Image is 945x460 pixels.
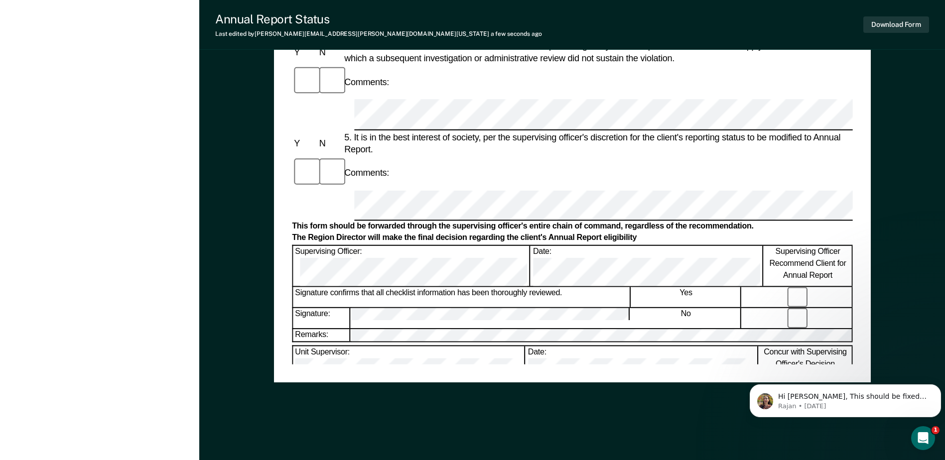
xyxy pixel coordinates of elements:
div: Unit Supervisor: [293,346,525,387]
div: Comments: [342,167,391,179]
div: This form should be forwarded through the supervising officer's entire chain of command, regardle... [292,222,852,232]
div: Signature confirms that all checklist information has been thoroughly reviewed. [293,287,630,307]
div: Comments: [342,76,391,88]
div: N [317,46,342,58]
div: Supervising Officer Recommend Client for Annual Report [764,245,852,286]
div: Y [292,137,317,149]
button: Download Form [863,16,929,33]
div: Concur with Supervising Officer's Decision [759,346,852,387]
div: Remarks: [293,330,350,342]
div: Yes [631,287,741,307]
div: 5. It is in the best interest of society, per the supervising officer's discretion for the client... [342,131,853,155]
div: No [631,308,741,329]
div: Supervising Officer: [293,245,530,286]
div: Signature: [293,308,350,329]
span: a few seconds ago [491,30,542,37]
iframe: Intercom notifications message [746,363,945,433]
div: Last edited by [PERSON_NAME][EMAIL_ADDRESS][PERSON_NAME][DOMAIN_NAME][US_STATE] [215,30,542,37]
div: The Region Director will make the final decision regarding the client's Annual Report eligibility [292,233,852,243]
div: 4. The client has not had a warrant issued with in the preceding two years of supervision. This d... [342,40,853,64]
div: Date: [531,245,763,286]
iframe: Intercom live chat [911,426,935,450]
div: Annual Report Status [215,12,542,26]
div: Date: [526,346,758,387]
span: 1 [932,426,940,434]
div: Y [292,46,317,58]
div: N [317,137,342,149]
